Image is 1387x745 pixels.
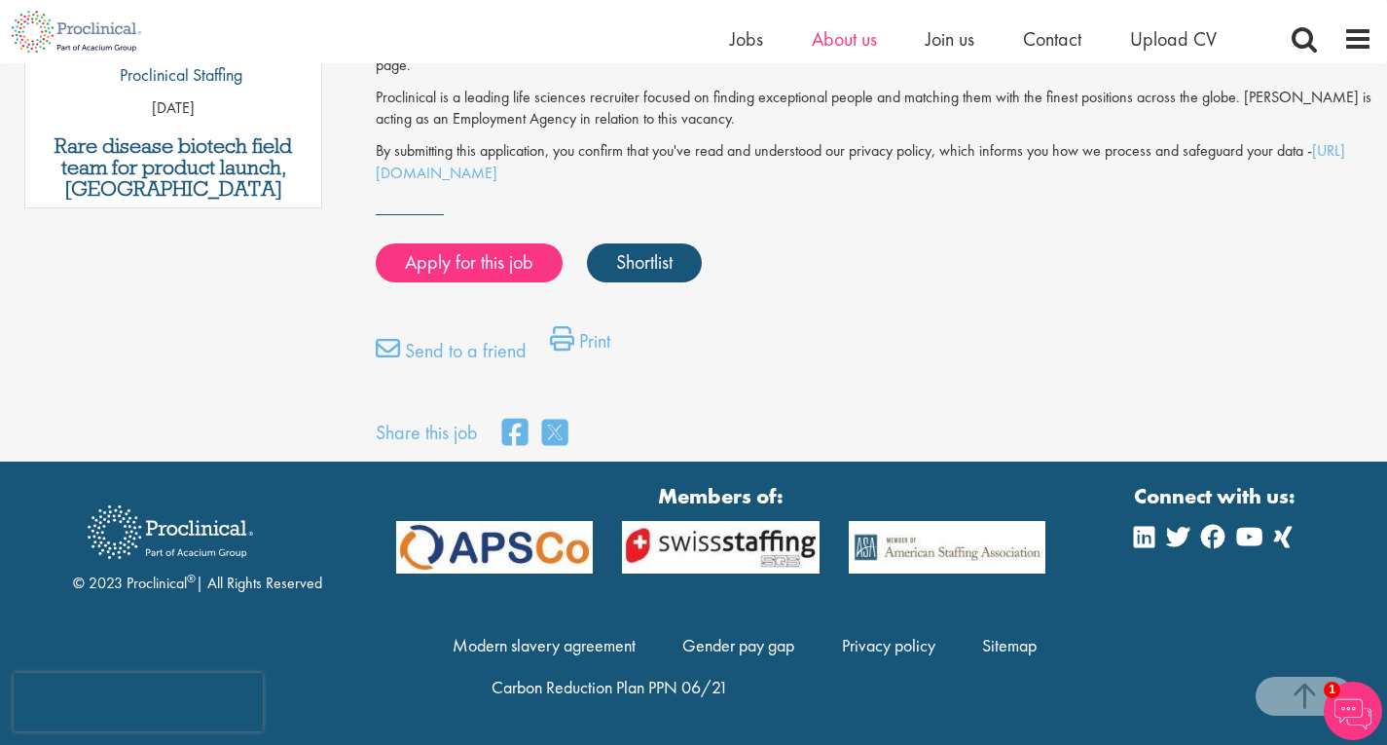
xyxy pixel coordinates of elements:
[1324,682,1340,698] span: 1
[376,87,1372,131] p: Proclinical is a leading life sciences recruiter focused on finding exceptional people and matchi...
[926,26,974,52] a: Join us
[812,26,877,52] a: About us
[382,521,607,574] img: APSCo
[730,26,763,52] a: Jobs
[14,673,263,731] iframe: reCAPTCHA
[376,140,1345,183] a: [URL][DOMAIN_NAME]
[376,336,527,375] a: Send to a friend
[35,135,311,200] a: Rare disease biotech field team for product launch, [GEOGRAPHIC_DATA]
[376,243,563,282] a: Apply for this job
[396,481,1046,511] strong: Members of:
[982,634,1037,656] a: Sitemap
[542,413,567,455] a: share on twitter
[834,521,1060,574] img: APSCo
[105,62,242,88] p: Proclinical Staffing
[453,634,636,656] a: Modern slavery agreement
[187,571,196,586] sup: ®
[1023,26,1081,52] a: Contact
[550,326,610,365] a: Print
[1130,26,1217,52] a: Upload CV
[73,491,322,595] div: © 2023 Proclinical | All Rights Reserved
[25,97,321,120] p: [DATE]
[73,492,268,573] img: Proclinical Recruitment
[607,521,833,574] img: APSCo
[502,413,528,455] a: share on facebook
[1134,481,1299,511] strong: Connect with us:
[587,243,702,282] a: Shortlist
[842,634,935,656] a: Privacy policy
[492,676,728,698] a: Carbon Reduction Plan PPN 06/21
[376,140,1372,185] p: By submitting this application, you confirm that you've read and understood our privacy policy, w...
[376,419,478,447] label: Share this job
[682,634,794,656] a: Gender pay gap
[1324,682,1382,740] img: Chatbot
